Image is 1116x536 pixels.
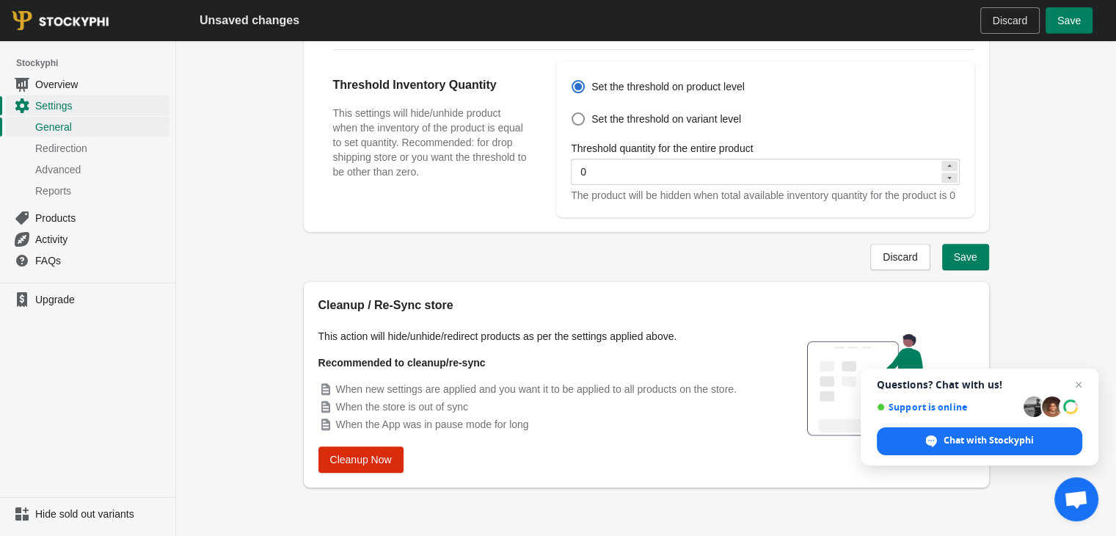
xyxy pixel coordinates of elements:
span: Save [954,251,977,263]
span: When new settings are applied and you want it to be applied to all products on the store. [336,383,737,395]
div: Open chat [1054,477,1098,521]
p: This action will hide/unhide/redirect products as per the settings applied above. [318,329,759,344]
span: Set the threshold on variant level [591,112,741,126]
span: Discard [883,251,917,263]
span: Cleanup Now [330,454,392,466]
span: Settings [35,98,167,113]
span: When the store is out of sync [336,401,469,413]
span: Support is online [877,402,1018,413]
a: Activity [6,228,169,250]
button: Discard [870,244,930,270]
span: Upgrade [35,292,167,307]
span: Set the threshold on product level [591,79,745,94]
a: FAQs [6,250,169,271]
a: Hide sold out variants [6,504,169,524]
span: General [35,120,167,134]
span: Products [35,211,167,225]
span: Stockyphi [16,56,175,70]
strong: Recommended to cleanup/re-sync [318,357,486,369]
button: Save [1046,7,1093,34]
button: Cleanup Now [318,446,404,473]
span: FAQs [35,253,167,268]
h2: Unsaved changes [200,12,299,29]
span: Reports [35,184,167,198]
span: Activity [35,232,167,247]
span: Questions? Chat with us! [877,379,1082,391]
span: Discard [993,15,1027,26]
span: Overview [35,77,167,92]
h3: This settings will hide/unhide product when the inventory of the product is equal to set quantity... [333,106,528,179]
a: Products [6,207,169,228]
span: Close chat [1070,376,1087,394]
span: Redirection [35,141,167,156]
div: The product will be hidden when total available inventory quantity for the product is 0 [571,188,959,203]
h2: Cleanup / Re-Sync store [318,297,759,314]
a: Redirection [6,137,169,159]
span: When the App was in pause mode for long [336,419,529,430]
span: Advanced [35,162,167,177]
a: Reports [6,180,169,201]
div: Chat with Stockyphi [877,427,1082,455]
a: Overview [6,73,169,95]
a: Upgrade [6,289,169,310]
span: Hide sold out variants [35,507,167,521]
a: Advanced [6,159,169,180]
button: Discard [980,7,1040,34]
a: General [6,116,169,137]
h2: Threshold Inventory Quantity [333,76,528,94]
span: Chat with Stockyphi [944,434,1034,447]
span: Save [1057,15,1081,26]
button: Save [942,244,989,270]
a: Settings [6,95,169,116]
label: Threshold quantity for the entire product [571,141,753,156]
